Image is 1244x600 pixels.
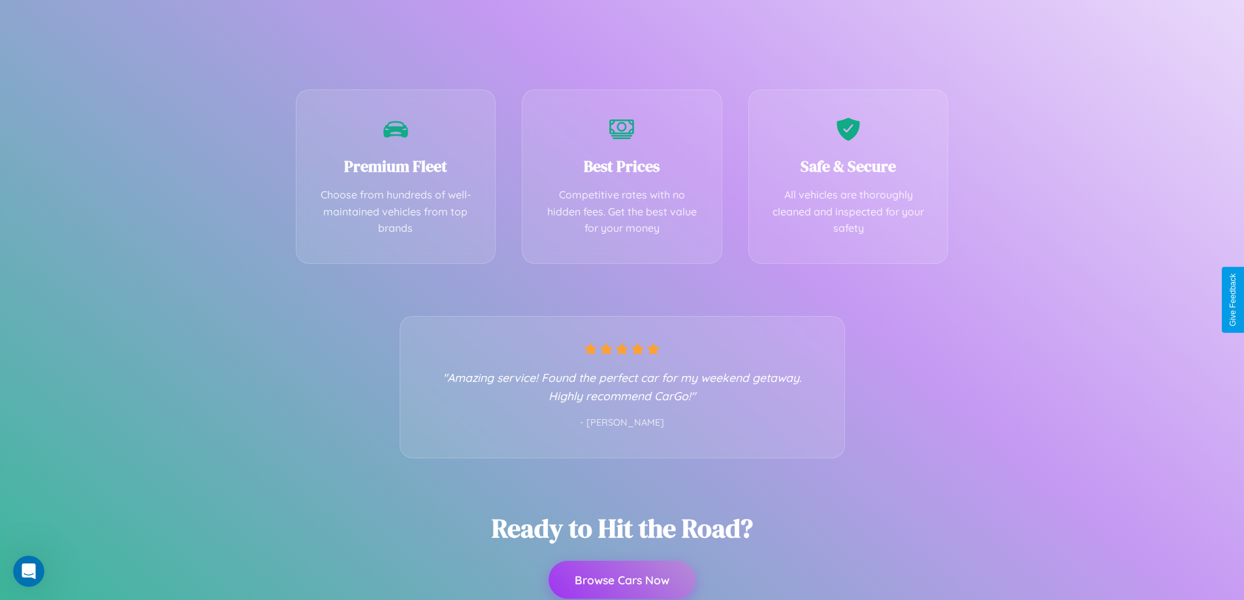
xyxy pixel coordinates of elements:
[316,155,476,177] h3: Premium Fleet
[769,155,929,177] h3: Safe & Secure
[492,511,753,546] h2: Ready to Hit the Road?
[769,187,929,237] p: All vehicles are thoroughly cleaned and inspected for your safety
[426,415,818,432] p: - [PERSON_NAME]
[1228,274,1237,326] div: Give Feedback
[316,187,476,237] p: Choose from hundreds of well-maintained vehicles from top brands
[13,556,44,587] iframe: Intercom live chat
[542,155,702,177] h3: Best Prices
[426,368,818,405] p: "Amazing service! Found the perfect car for my weekend getaway. Highly recommend CarGo!"
[549,561,695,599] button: Browse Cars Now
[542,187,702,237] p: Competitive rates with no hidden fees. Get the best value for your money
